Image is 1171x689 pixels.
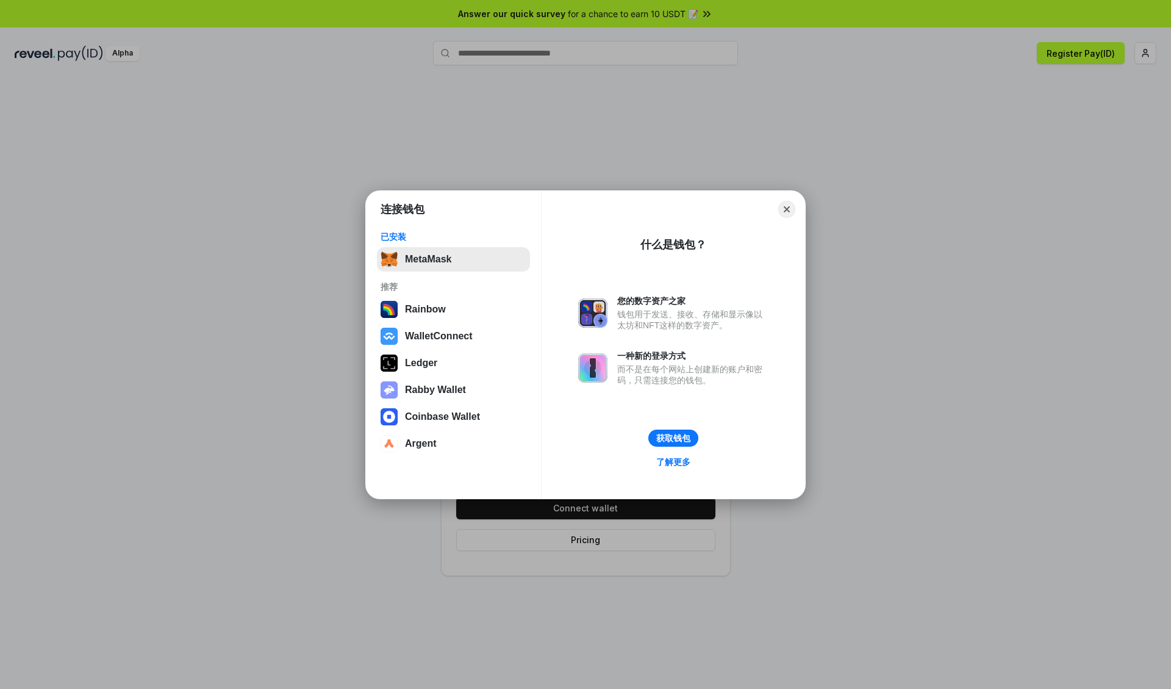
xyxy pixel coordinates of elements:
[617,350,768,361] div: 一种新的登录方式
[381,231,526,242] div: 已安装
[617,295,768,306] div: 您的数字资产之家
[377,247,530,272] button: MetaMask
[578,298,607,328] img: svg+xml,%3Csvg%20xmlns%3D%22http%3A%2F%2Fwww.w3.org%2F2000%2Fsvg%22%20fill%3D%22none%22%20viewBox...
[617,309,768,331] div: 钱包用于发送、接收、存储和显示像以太坊和NFT这样的数字资产。
[377,378,530,402] button: Rabby Wallet
[381,355,398,372] img: svg+xml,%3Csvg%20xmlns%3D%22http%3A%2F%2Fwww.w3.org%2F2000%2Fsvg%22%20width%3D%2228%22%20height%3...
[381,281,526,292] div: 推荐
[405,411,480,422] div: Coinbase Wallet
[405,254,451,265] div: MetaMask
[656,433,690,444] div: 获取钱包
[649,454,698,470] a: 了解更多
[405,331,473,342] div: WalletConnect
[381,435,398,452] img: svg+xml,%3Csvg%20width%3D%2228%22%20height%3D%2228%22%20viewBox%3D%220%200%2028%2028%22%20fill%3D...
[648,430,698,447] button: 获取钱包
[405,384,466,395] div: Rabby Wallet
[778,201,795,218] button: Close
[381,251,398,268] img: svg+xml,%3Csvg%20fill%3D%22none%22%20height%3D%2233%22%20viewBox%3D%220%200%2035%2033%22%20width%...
[377,405,530,429] button: Coinbase Wallet
[381,381,398,399] img: svg+xml,%3Csvg%20xmlns%3D%22http%3A%2F%2Fwww.w3.org%2F2000%2Fsvg%22%20fill%3D%22none%22%20viewBox...
[377,431,530,456] button: Argent
[381,301,398,318] img: svg+xml,%3Csvg%20width%3D%22120%22%20height%3D%22120%22%20viewBox%3D%220%200%20120%20120%22%20fil...
[656,456,690,467] div: 了解更多
[578,353,607,383] img: svg+xml,%3Csvg%20xmlns%3D%22http%3A%2F%2Fwww.w3.org%2F2000%2Fsvg%22%20fill%3D%22none%22%20viewBox...
[377,324,530,348] button: WalletConnect
[405,304,446,315] div: Rainbow
[381,328,398,345] img: svg+xml,%3Csvg%20width%3D%2228%22%20height%3D%2228%22%20viewBox%3D%220%200%2028%2028%22%20fill%3D...
[405,438,437,449] div: Argent
[381,202,424,217] h1: 连接钱包
[405,358,437,369] div: Ledger
[377,297,530,322] button: Rainbow
[381,408,398,425] img: svg+xml,%3Csvg%20width%3D%2228%22%20height%3D%2228%22%20viewBox%3D%220%200%2028%2028%22%20fill%3D...
[617,364,768,386] div: 而不是在每个网站上创建新的账户和密码，只需连接您的钱包。
[377,351,530,375] button: Ledger
[640,237,706,252] div: 什么是钱包？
